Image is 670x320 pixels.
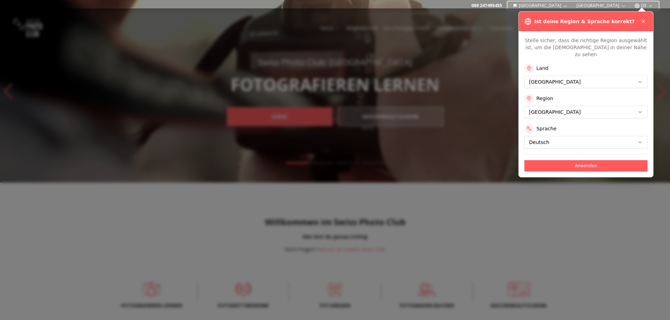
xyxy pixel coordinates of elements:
[536,95,553,102] label: Region
[524,37,647,58] p: Stelle sicher, dass die richtige Region ausgewählt ist, um die [DEMOGRAPHIC_DATA] in deiner Nähe ...
[574,1,629,10] button: [GEOGRAPHIC_DATA]
[632,1,656,10] button: DE
[536,65,548,72] label: Land
[524,160,647,171] button: Anwenden
[534,18,634,25] h3: Ist deine Region & Sprache korrekt?
[471,3,502,8] a: 069 247495455
[536,125,556,132] label: Sprache
[510,1,571,10] button: [GEOGRAPHIC_DATA]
